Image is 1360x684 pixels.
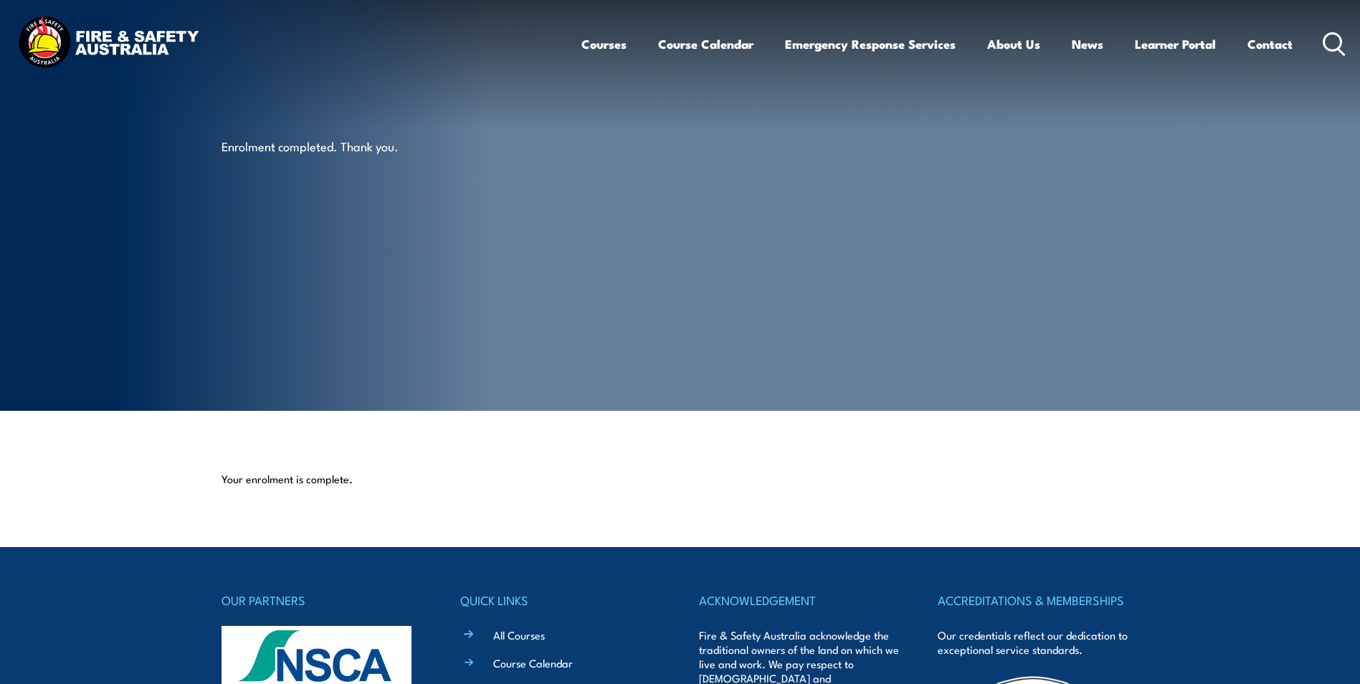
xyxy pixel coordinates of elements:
a: About Us [987,25,1040,63]
h4: ACKNOWLEDGEMENT [699,590,900,610]
a: All Courses [493,627,545,642]
a: Course Calendar [658,25,753,63]
p: Your enrolment is complete. [222,472,1139,486]
a: Course Calendar [493,655,573,670]
p: Our credentials reflect our dedication to exceptional service standards. [938,628,1138,657]
h4: ACCREDITATIONS & MEMBERSHIPS [938,590,1138,610]
p: Enrolment completed. Thank you. [222,138,483,154]
a: News [1072,25,1103,63]
h4: OUR PARTNERS [222,590,422,610]
h4: QUICK LINKS [460,590,661,610]
a: Learner Portal [1135,25,1216,63]
a: Courses [581,25,627,63]
a: Contact [1247,25,1293,63]
a: Emergency Response Services [785,25,956,63]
